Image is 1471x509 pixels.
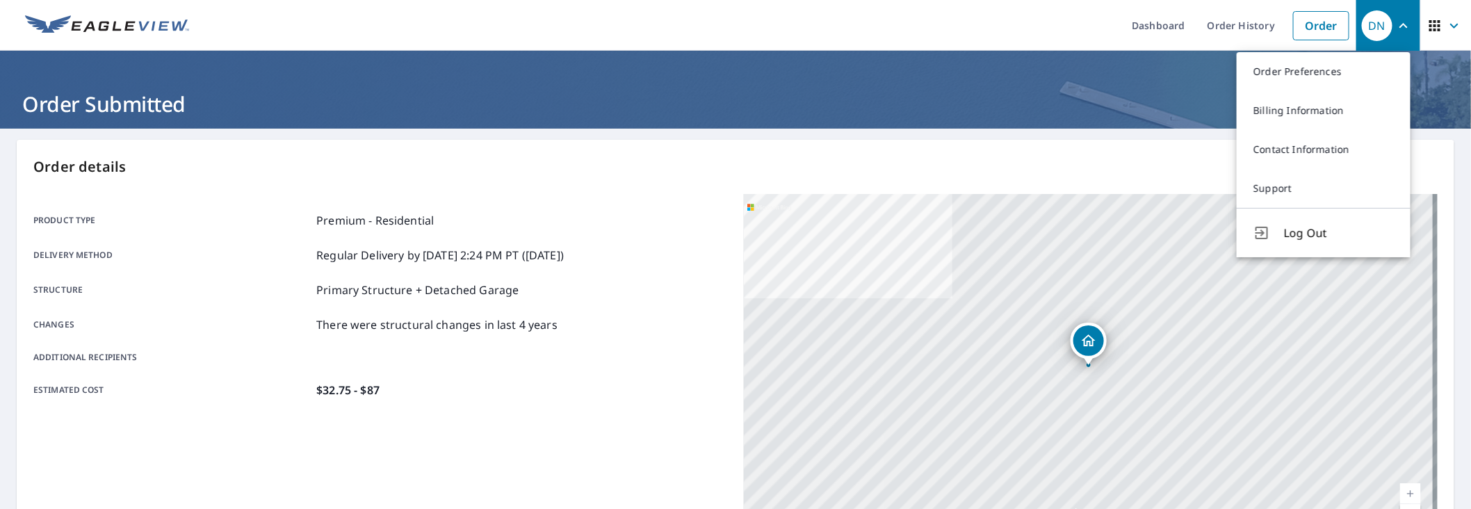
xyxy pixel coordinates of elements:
p: Estimated cost [33,382,311,398]
a: Order [1293,11,1349,40]
a: Contact Information [1237,130,1411,169]
h1: Order Submitted [17,90,1454,118]
a: Current Level 17, Zoom In [1400,483,1421,504]
p: Primary Structure + Detached Garage [316,282,519,298]
div: DN [1362,10,1392,41]
p: Changes [33,316,311,333]
p: Premium - Residential [316,212,434,229]
img: EV Logo [25,15,189,36]
p: Product type [33,212,311,229]
p: Order details [33,156,1438,177]
a: Support [1237,169,1411,208]
div: Dropped pin, building 1, Residential property, 1013 Montezuma Dr Bradenton, FL 34209 [1071,323,1107,366]
p: Additional recipients [33,351,311,364]
p: There were structural changes in last 4 years [316,316,558,333]
p: Regular Delivery by [DATE] 2:24 PM PT ([DATE]) [316,247,564,264]
a: Order Preferences [1237,52,1411,91]
button: Log Out [1237,208,1411,257]
p: Delivery method [33,247,311,264]
p: $32.75 - $87 [316,382,380,398]
p: Structure [33,282,311,298]
a: Billing Information [1237,91,1411,130]
span: Log Out [1284,225,1394,241]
